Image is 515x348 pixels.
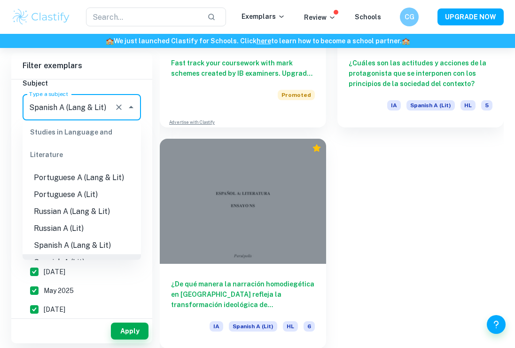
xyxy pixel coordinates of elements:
[283,321,298,332] span: HL
[278,90,315,100] span: Promoted
[111,323,148,340] button: Apply
[112,101,125,114] button: Clear
[400,8,419,26] button: CG
[23,78,141,88] h6: Subject
[229,321,277,332] span: Spanish A (Lit)
[349,58,492,89] h6: ¿Cuáles son las actitudes y acciones de la protagonista que se interponen con los principios de l...
[304,321,315,332] span: 6
[11,53,152,79] h6: Filter exemplars
[23,187,141,204] li: Portuguese A (Lit)
[210,321,223,332] span: IA
[44,304,65,315] span: [DATE]
[44,267,65,277] span: [DATE]
[242,11,285,22] p: Exemplars
[125,101,138,114] button: Close
[387,100,401,111] span: IA
[404,12,415,22] h6: CG
[106,37,114,45] span: 🏫
[406,100,455,111] span: Spanish A (Lit)
[23,221,141,237] li: Russian A (Lit)
[11,8,71,26] img: Clastify logo
[86,8,200,26] input: Search...
[257,37,271,45] a: here
[23,204,141,221] li: Russian A (Lang & Lit)
[23,254,141,271] li: Spanish A (Lit)
[487,315,506,334] button: Help and Feedback
[29,90,68,98] label: Type a subject
[402,37,410,45] span: 🏫
[460,100,476,111] span: HL
[171,279,315,310] h6: ¿De qué manera la narración homodiegética en [GEOGRAPHIC_DATA] refleja la transformación ideológi...
[304,12,336,23] p: Review
[312,143,321,153] div: Premium
[44,285,74,296] span: May 2025
[171,58,315,79] h6: Fast track your coursework with mark schemes created by IB examiners. Upgrade now
[2,36,513,46] h6: We just launched Clastify for Schools. Click to learn how to become a school partner.
[23,237,141,254] li: Spanish A (Lang & Lit)
[355,13,381,21] a: Schools
[437,8,504,25] button: UPGRADE NOW
[169,119,215,126] a: Advertise with Clastify
[23,170,141,187] li: Portuguese A (Lang & Lit)
[23,121,141,166] div: Studies in Language and Literature
[481,100,492,111] span: 5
